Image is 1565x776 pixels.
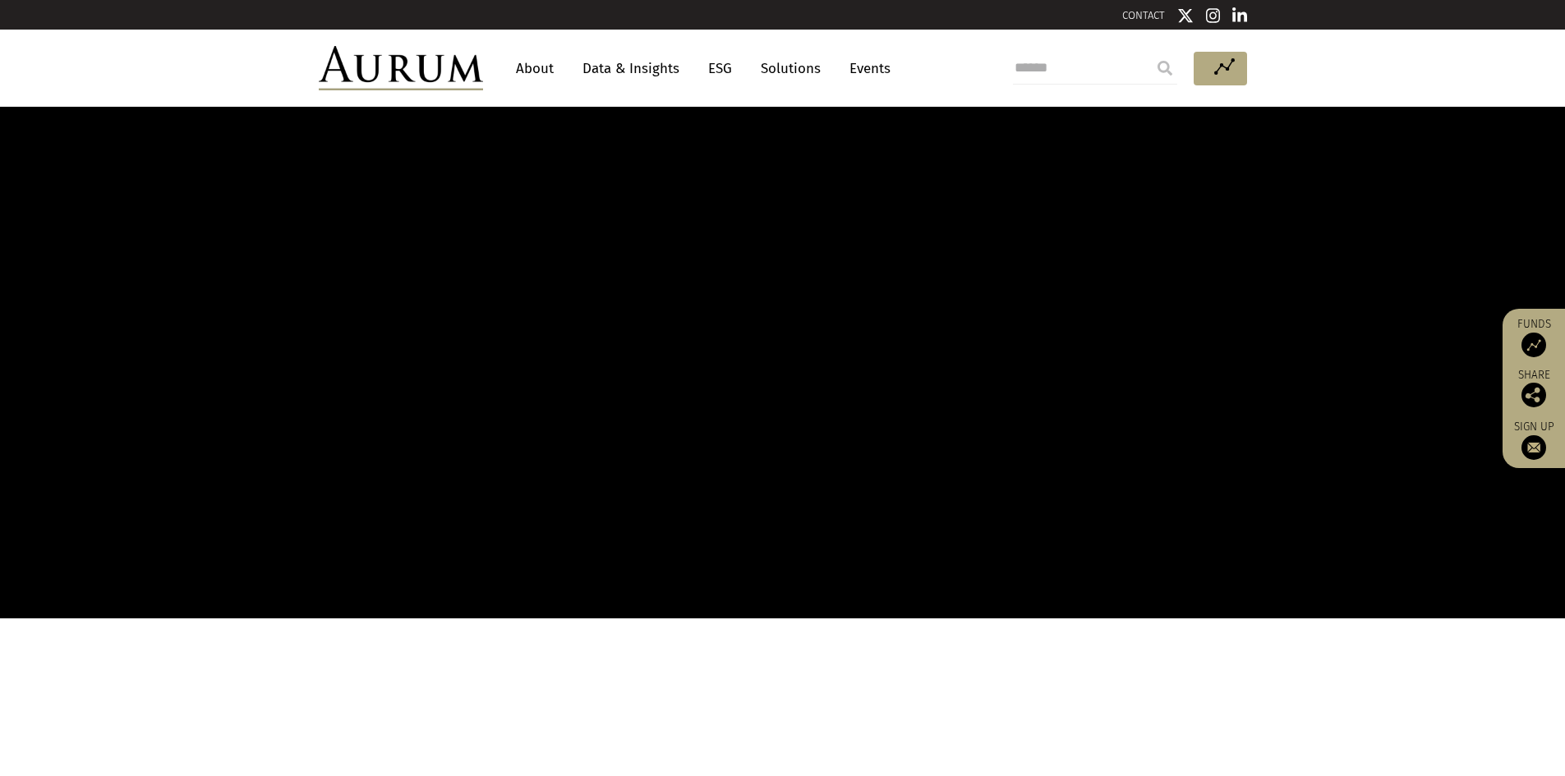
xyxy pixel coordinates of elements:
img: Twitter icon [1177,7,1194,24]
a: ESG [700,53,740,84]
input: Submit [1148,52,1181,85]
a: CONTACT [1122,9,1165,21]
a: Solutions [753,53,829,84]
img: Aurum [319,46,483,90]
img: Sign up to our newsletter [1521,435,1546,460]
img: Instagram icon [1206,7,1221,24]
a: Sign up [1511,420,1557,460]
a: About [508,53,562,84]
div: Share [1511,370,1557,407]
a: Events [841,53,891,84]
a: Funds [1511,317,1557,357]
a: Data & Insights [574,53,688,84]
img: Access Funds [1521,333,1546,357]
img: Linkedin icon [1232,7,1247,24]
img: Share this post [1521,383,1546,407]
